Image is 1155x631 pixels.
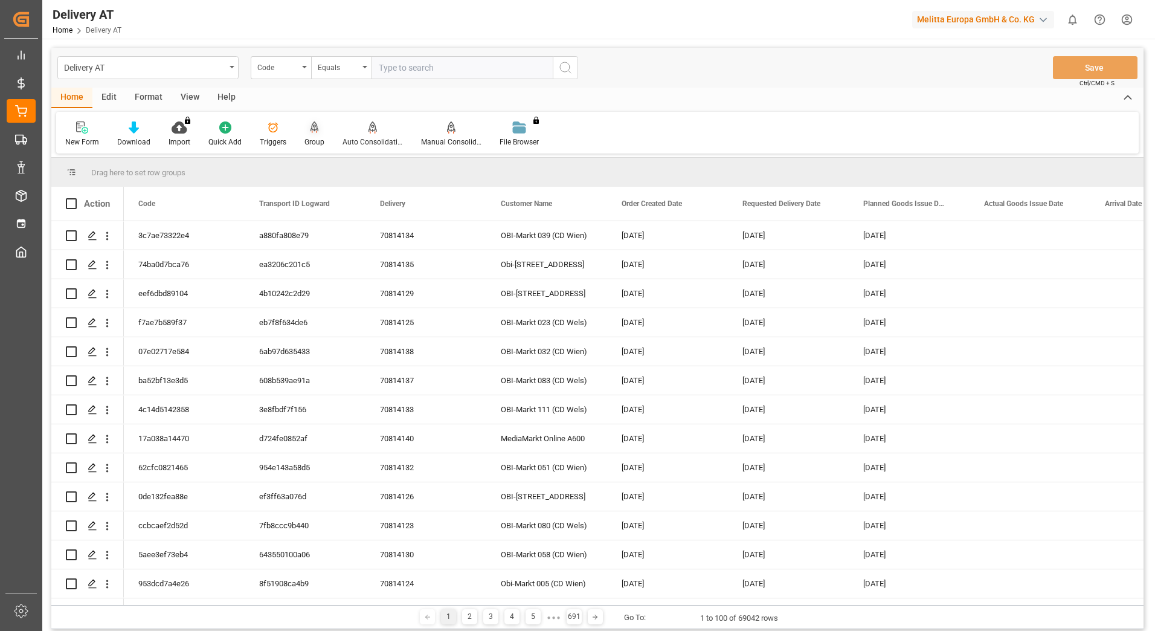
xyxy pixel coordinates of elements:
div: [DATE] [607,221,728,250]
div: Format [126,88,172,108]
button: open menu [57,56,239,79]
div: 0633614c6c15 [245,598,365,627]
div: ba52bf13e3d5 [124,366,245,395]
div: [DATE] [728,511,849,540]
div: [DATE] [849,511,970,540]
div: Press SPACE to select this row. [51,569,124,598]
div: [DATE] [728,279,849,308]
div: [DATE] [849,250,970,279]
div: [DATE] [849,482,970,511]
div: Action [84,198,110,209]
div: Edit [92,88,126,108]
div: Obi-[STREET_ADDRESS] [486,250,607,279]
div: Press SPACE to select this row. [51,366,124,395]
div: [DATE] [849,279,970,308]
div: OBI-Markt 023 (CD Wels) [486,308,607,337]
div: [DATE] [728,569,849,598]
div: Quick Add [208,137,242,147]
div: 4c14d5142358 [124,395,245,424]
div: 74ba0d7bca76 [124,250,245,279]
div: 7fb8ccc9b440 [245,511,365,540]
div: ef3ff63a076d [245,482,365,511]
div: 70814140 [365,424,486,453]
div: 6ab97d635433 [245,337,365,366]
div: Delivery AT [64,59,225,74]
div: 70814133 [365,395,486,424]
div: 3c7ae73322e4 [124,221,245,250]
div: [DATE] [607,337,728,366]
div: Press SPACE to select this row. [51,279,124,308]
div: 691 [567,609,582,624]
div: Obi-Markt 005 (CD Wien) [486,569,607,598]
div: [DATE] [849,366,970,395]
div: [DATE] [607,511,728,540]
div: Auto Consolidation [343,137,403,147]
div: [DATE] [849,424,970,453]
button: Help Center [1086,6,1113,33]
div: 8f51908ca4b9 [245,569,365,598]
div: [DATE] [728,540,849,569]
div: Press SPACE to select this row. [51,337,124,366]
div: 3 [483,609,498,624]
div: 70814130 [365,540,486,569]
div: Delivery AT [53,5,121,24]
a: Home [53,26,72,34]
span: Customer Name [501,199,552,208]
span: Actual Goods Issue Date [984,199,1063,208]
div: Press SPACE to select this row. [51,453,124,482]
div: [DATE] [728,598,849,627]
div: Help [208,88,245,108]
button: open menu [311,56,372,79]
div: 17a038a14470 [124,424,245,453]
div: Melitta Europa GmbH & Co. KG [912,11,1054,28]
div: [DATE] [728,424,849,453]
div: 4 [504,609,520,624]
span: Code [138,199,155,208]
div: [DATE] [728,366,849,395]
div: Manual Consolidation [421,137,481,147]
div: e50cba66a40b [124,598,245,627]
div: ea3206c201c5 [245,250,365,279]
div: 4b10242c2d29 [245,279,365,308]
div: 70814125 [365,308,486,337]
span: Drag here to set row groups [91,168,185,177]
div: 3e8fbdf7f156 [245,395,365,424]
button: search button [553,56,578,79]
div: OBI-Markt 051 (CD Wien) [486,453,607,482]
button: show 0 new notifications [1059,6,1086,33]
div: [DATE] [728,453,849,482]
div: 70814128 [365,598,486,627]
div: [DATE] [607,598,728,627]
div: 62cfc0821465 [124,453,245,482]
span: Transport ID Logward [259,199,330,208]
div: Press SPACE to select this row. [51,598,124,627]
div: [DATE] [728,482,849,511]
div: MediaMarkt Online A600 [486,424,607,453]
div: View [172,88,208,108]
button: Melitta Europa GmbH & Co. KG [912,8,1059,31]
div: OBI-Markt 039 (CD Wien) [486,221,607,250]
div: 70814124 [365,569,486,598]
div: [DATE] [607,395,728,424]
div: 70814132 [365,453,486,482]
div: a880fa808e79 [245,221,365,250]
input: Type to search [372,56,553,79]
div: 1 to 100 of 69042 rows [700,612,778,624]
div: OBI-Markt 080 (CD Wels) [486,511,607,540]
div: 70814135 [365,250,486,279]
div: Press SPACE to select this row. [51,221,124,250]
div: 70814137 [365,366,486,395]
span: Order Created Date [622,199,682,208]
div: [DATE] [849,221,970,250]
div: 643550100a06 [245,540,365,569]
div: New Form [65,137,99,147]
div: Equals [318,59,359,73]
div: 70814134 [365,221,486,250]
div: [DATE] [607,453,728,482]
div: OBI Markt 020 (CD Wels) [486,598,607,627]
div: eef6dbd89104 [124,279,245,308]
div: [DATE] [849,540,970,569]
div: OBI-[STREET_ADDRESS] [486,482,607,511]
div: 608b539ae91a [245,366,365,395]
button: Save [1053,56,1137,79]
